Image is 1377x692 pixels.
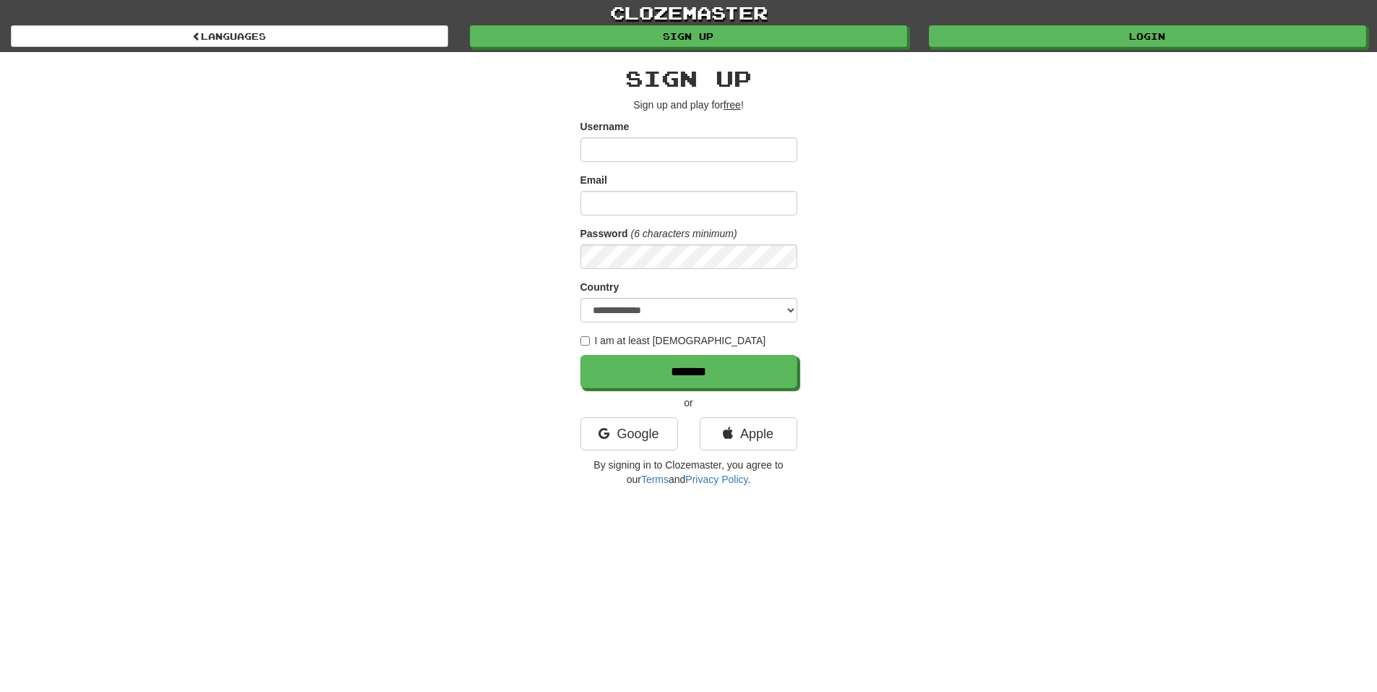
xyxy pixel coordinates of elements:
a: Terms [641,474,669,485]
a: Apple [700,417,797,450]
input: I am at least [DEMOGRAPHIC_DATA] [580,336,590,346]
label: I am at least [DEMOGRAPHIC_DATA] [580,333,766,348]
a: Languages [11,25,448,47]
h2: Sign up [580,67,797,90]
a: Google [580,417,678,450]
p: By signing in to Clozemaster, you agree to our and . [580,458,797,487]
u: free [724,99,741,111]
a: Privacy Policy [685,474,747,485]
a: Sign up [470,25,907,47]
a: Login [929,25,1366,47]
label: Username [580,119,630,134]
label: Country [580,280,619,294]
p: or [580,396,797,410]
em: (6 characters minimum) [631,228,737,239]
label: Password [580,226,628,241]
label: Email [580,173,607,187]
p: Sign up and play for ! [580,98,797,112]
